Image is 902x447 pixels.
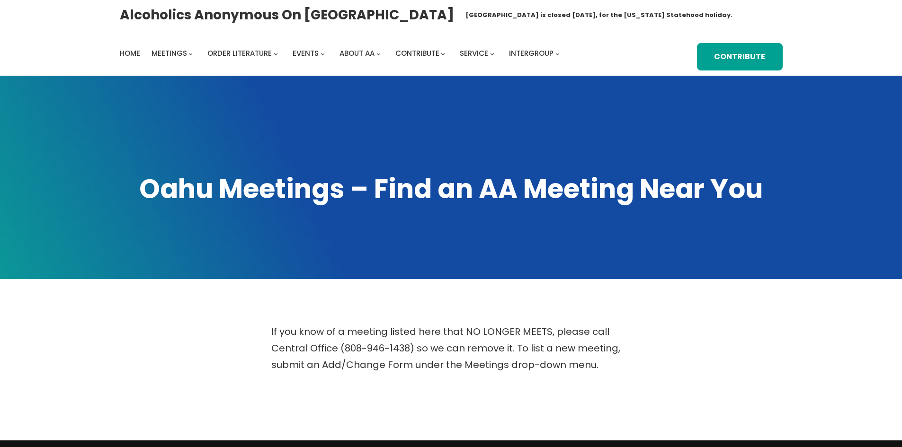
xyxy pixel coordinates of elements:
[120,3,454,26] a: Alcoholics Anonymous on [GEOGRAPHIC_DATA]
[509,48,554,58] span: Intergroup
[441,51,445,55] button: Contribute submenu
[293,47,319,60] a: Events
[490,51,494,55] button: Service submenu
[152,47,187,60] a: Meetings
[395,48,439,58] span: Contribute
[120,48,140,58] span: Home
[376,51,381,55] button: About AA submenu
[465,10,732,20] h1: [GEOGRAPHIC_DATA] is closed [DATE], for the [US_STATE] Statehood holiday.
[321,51,325,55] button: Events submenu
[460,48,488,58] span: Service
[460,47,488,60] a: Service
[152,48,187,58] span: Meetings
[293,48,319,58] span: Events
[395,47,439,60] a: Contribute
[509,47,554,60] a: Intergroup
[339,48,375,58] span: About AA
[555,51,560,55] button: Intergroup submenu
[271,324,631,373] p: If you know of a meeting listed here that NO LONGER MEETS, please call Central Office (808-946-14...
[339,47,375,60] a: About AA
[207,48,272,58] span: Order Literature
[120,47,140,60] a: Home
[120,171,783,207] h1: Oahu Meetings – Find an AA Meeting Near You
[697,43,782,71] a: Contribute
[274,51,278,55] button: Order Literature submenu
[188,51,193,55] button: Meetings submenu
[120,47,563,60] nav: Intergroup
